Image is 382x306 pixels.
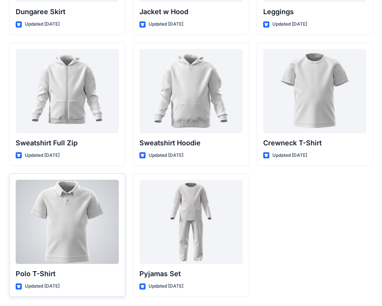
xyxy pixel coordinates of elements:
a: Pyjamas Set [139,180,243,264]
a: Crewneck T-Shirt [263,49,366,133]
a: Sweatshirt Hoodie [139,49,243,133]
p: Updated [DATE] [25,151,60,160]
p: Polo T-Shirt [16,269,119,279]
p: Jacket w Hood [139,7,243,17]
p: Updated [DATE] [149,151,183,160]
p: Updated [DATE] [149,20,183,28]
p: Leggings [263,7,366,17]
a: Polo T-Shirt [16,180,119,264]
p: Sweatshirt Hoodie [139,138,243,148]
p: Pyjamas Set [139,269,243,279]
p: Updated [DATE] [272,151,307,160]
a: Sweatshirt Full Zip [16,49,119,133]
p: Updated [DATE] [149,282,183,290]
p: Updated [DATE] [25,282,60,290]
p: Sweatshirt Full Zip [16,138,119,148]
p: Crewneck T-Shirt [263,138,366,148]
p: Updated [DATE] [25,20,60,28]
p: Dungaree Skirt [16,7,119,17]
p: Updated [DATE] [272,20,307,28]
